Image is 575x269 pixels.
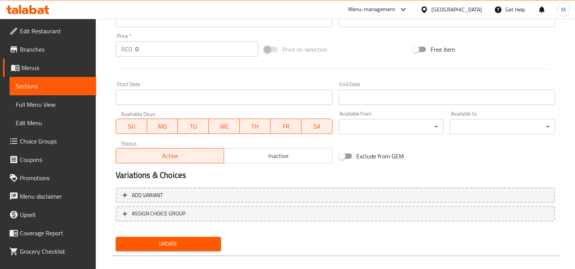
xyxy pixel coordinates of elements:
[116,12,332,27] input: Please enter product barcode
[339,12,555,27] input: Please enter product sku
[16,82,90,91] span: Sections
[20,228,90,238] span: Coverage Report
[212,121,237,132] span: WE
[3,22,96,40] a: Edit Restaurant
[243,121,268,132] span: TH
[431,45,455,54] span: Free item
[301,119,333,134] button: SA
[181,121,206,132] span: TU
[274,121,298,132] span: FR
[3,187,96,205] a: Menu disclaimer
[147,119,178,134] button: MO
[135,41,258,57] input: Please enter price
[431,5,482,14] div: [GEOGRAPHIC_DATA]
[132,191,163,200] span: Add variant
[227,150,329,161] span: Inactive
[10,77,96,95] a: Sections
[132,209,185,218] span: ASSIGN CHOICE GROUP
[270,119,301,134] button: FR
[3,169,96,187] a: Promotions
[305,121,329,132] span: SA
[119,150,221,161] span: Active
[20,45,90,54] span: Branches
[561,5,566,14] span: M
[16,118,90,127] span: Edit Menu
[3,150,96,169] a: Coupons
[450,119,555,134] div: ​
[122,239,215,249] span: Update
[20,26,90,36] span: Edit Restaurant
[20,210,90,219] span: Upsell
[10,95,96,114] a: Full Menu View
[20,247,90,256] span: Grocery Checklist
[10,114,96,132] a: Edit Menu
[150,121,175,132] span: MO
[20,137,90,146] span: Choice Groups
[116,187,555,203] button: Add variant
[20,173,90,183] span: Promotions
[116,148,224,163] button: Active
[178,119,209,134] button: TU
[121,44,132,54] p: AED
[21,63,90,72] span: Menus
[3,132,96,150] a: Choice Groups
[240,119,271,134] button: TH
[209,119,240,134] button: WE
[3,224,96,242] a: Coverage Report
[119,121,144,132] span: SU
[116,237,221,251] button: Update
[3,205,96,224] a: Upsell
[3,242,96,261] a: Grocery Checklist
[116,206,555,222] button: ASSIGN CHOICE GROUP
[224,148,332,163] button: Inactive
[116,119,147,134] button: SU
[282,45,328,54] span: Price on selection
[16,100,90,109] span: Full Menu View
[20,155,90,164] span: Coupons
[3,59,96,77] a: Menus
[339,119,444,134] div: ​
[116,170,555,181] h2: Variations & Choices
[348,5,395,14] div: Menu-management
[20,192,90,201] span: Menu disclaimer
[3,40,96,59] a: Branches
[357,152,404,161] span: Exclude from GEM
